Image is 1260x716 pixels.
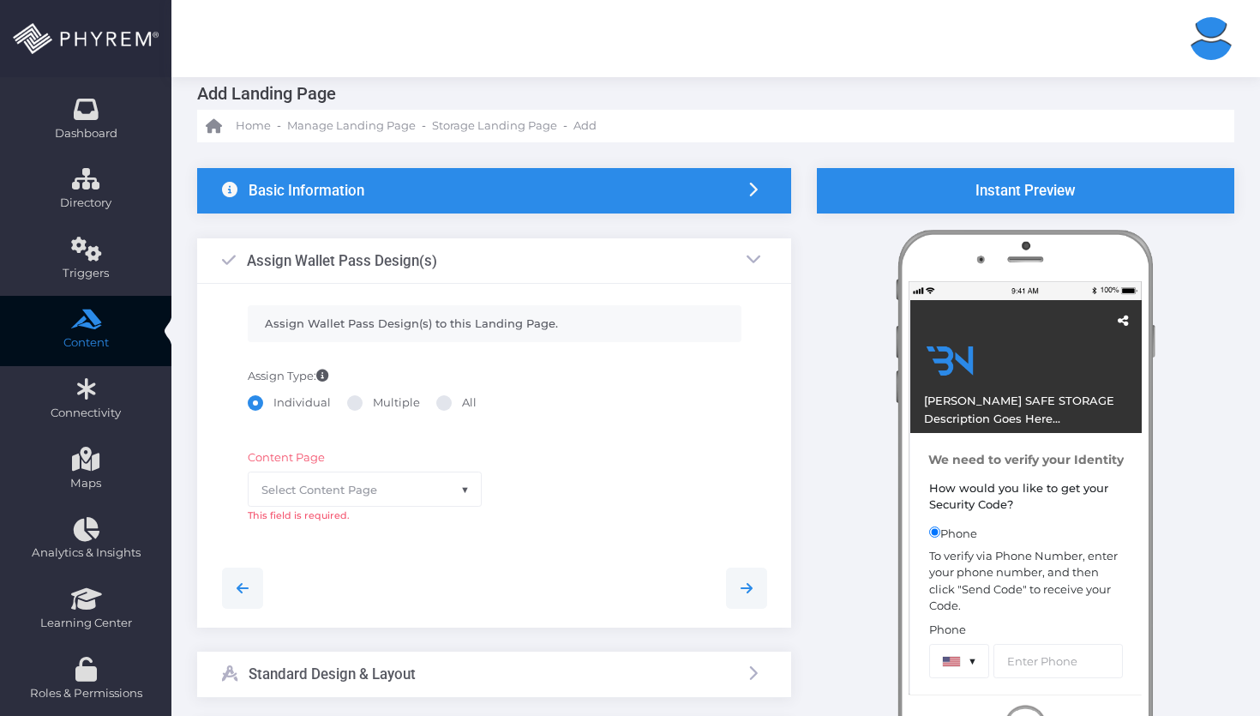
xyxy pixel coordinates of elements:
span: Directory [11,195,160,212]
label: All [436,394,477,412]
label: Assign Type: [248,368,328,385]
span: Connectivity [11,405,160,422]
div: This field is required. [248,508,482,523]
span: Home [236,117,271,135]
label: Individual [248,394,331,412]
li: - [561,117,570,135]
a: Storage Landing Page [432,110,557,142]
span: Learning Center [11,615,160,632]
li: - [419,117,429,135]
h3: Instant Preview [975,182,1076,199]
span: Add [573,117,597,135]
a: Manage Landing Page [287,110,416,142]
li: - [274,117,284,135]
span: Triggers [11,265,160,282]
span: Content [11,334,160,352]
h3: Basic Information [249,182,364,199]
label: Multiple [347,394,420,412]
span: Storage Landing Page [432,117,557,135]
span: Manage Landing Page [287,117,416,135]
h3: Add Landing Page [197,77,1221,110]
span: Select Content Page [261,483,377,496]
div: Assign Wallet Pass Design(s) to this Landing Page. [248,305,741,343]
span: Dashboard [55,125,117,142]
h3: Assign Wallet Pass Design(s) [247,252,437,269]
a: Add [573,110,597,142]
span: Analytics & Insights [11,545,160,562]
label: Content Page [248,449,325,466]
span: Roles & Permissions [11,685,160,702]
h3: Standard Design & Layout [249,665,416,683]
a: Home [206,110,271,142]
span: Maps [70,475,101,492]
